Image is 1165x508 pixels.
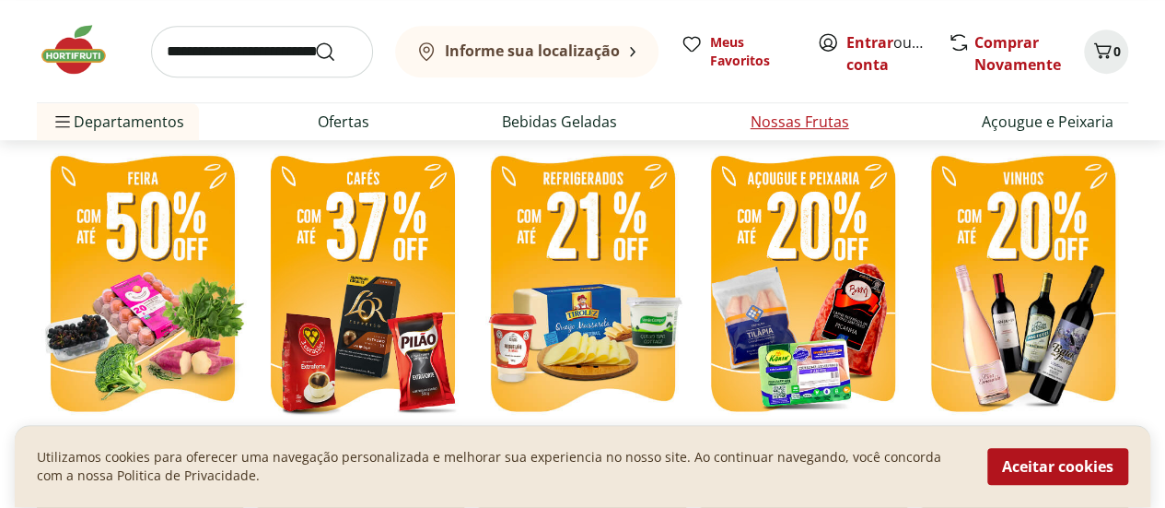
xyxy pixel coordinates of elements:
span: 0 [1113,42,1121,60]
a: Nossas Frutas [751,111,849,133]
img: feira [37,145,248,427]
span: Meus Favoritos [710,33,795,70]
img: Hortifruti [37,22,129,77]
p: Utilizamos cookies para oferecer uma navegação personalizada e melhorar sua experiencia no nosso ... [37,449,965,486]
img: café [257,145,468,427]
span: ou [846,31,928,76]
a: Bebidas Geladas [502,111,617,133]
img: resfriados [697,145,908,427]
a: Entrar [846,32,893,53]
a: Criar conta [846,32,948,75]
button: Carrinho [1084,30,1128,74]
span: Departamentos [52,100,184,144]
a: Comprar Novamente [974,32,1061,75]
b: Informe sua localização [445,41,620,61]
a: Meus Favoritos [681,33,795,70]
img: refrigerados [477,145,688,427]
a: Ofertas [318,111,369,133]
button: Menu [52,100,74,144]
button: Informe sua localização [395,26,658,77]
a: Açougue e Peixaria [982,111,1113,133]
button: Submit Search [314,41,358,63]
img: vinhos [917,145,1128,427]
input: search [151,26,373,77]
button: Aceitar cookies [987,449,1128,486]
